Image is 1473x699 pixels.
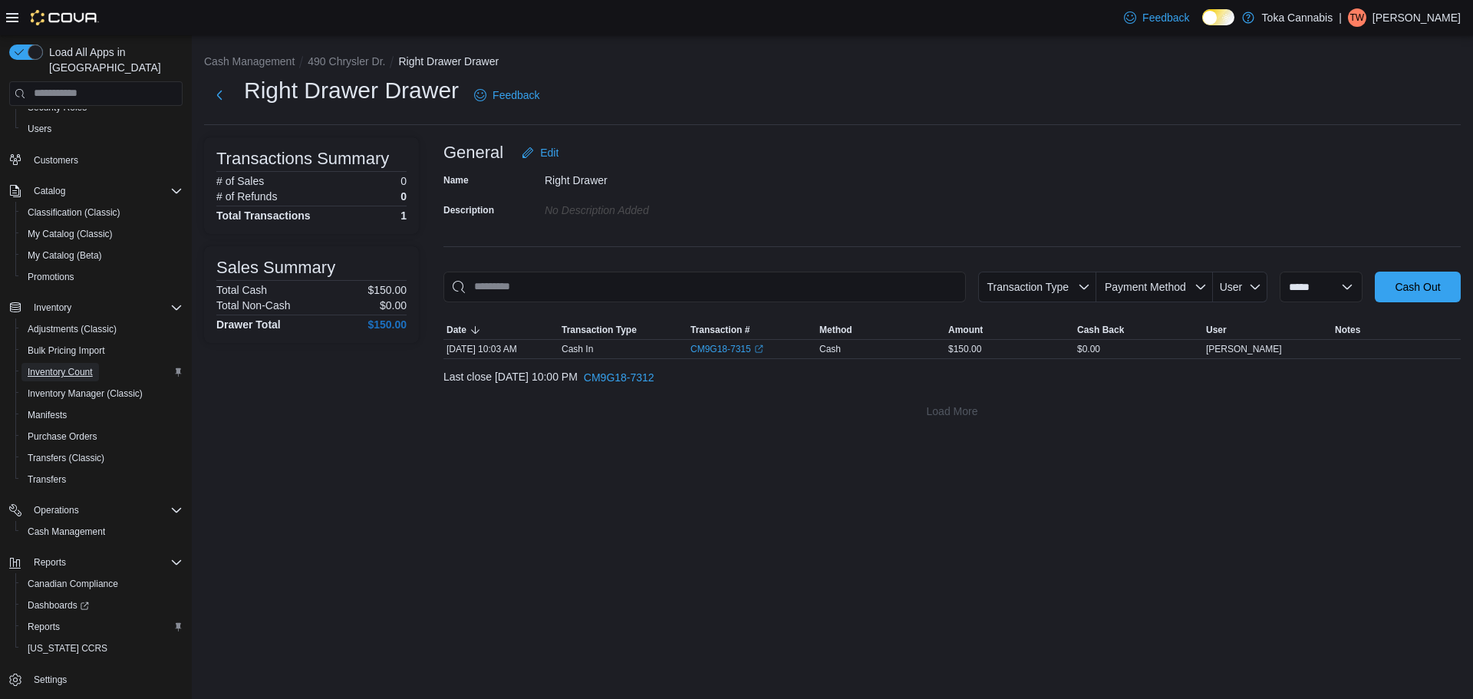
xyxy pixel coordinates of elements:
span: Manifests [28,409,67,421]
h3: Transactions Summary [216,150,389,168]
span: Transfers (Classic) [21,449,183,467]
button: Transfers [15,469,189,490]
span: Edit [540,145,559,160]
p: Cash In [562,343,593,355]
span: Settings [34,674,67,686]
span: Inventory Count [28,366,93,378]
span: $150.00 [948,343,981,355]
span: Date [447,324,466,336]
button: Catalog [28,182,71,200]
span: Reports [21,618,183,636]
button: Right Drawer Drawer [398,55,499,68]
span: Reports [28,553,183,572]
button: Reports [3,552,189,573]
button: User [1213,272,1267,302]
div: Last close [DATE] 10:00 PM [443,362,1461,393]
div: $0.00 [1074,340,1203,358]
span: Cash [819,343,841,355]
span: My Catalog (Classic) [28,228,113,240]
span: Notes [1335,324,1360,336]
a: Adjustments (Classic) [21,320,123,338]
span: Load All Apps in [GEOGRAPHIC_DATA] [43,45,183,75]
span: Transaction # [690,324,750,336]
a: Canadian Compliance [21,575,124,593]
span: Settings [28,670,183,689]
span: Inventory [28,298,183,317]
button: Date [443,321,559,339]
a: My Catalog (Classic) [21,225,119,243]
button: Amount [945,321,1074,339]
a: Customers [28,151,84,170]
p: 0 [400,190,407,203]
h6: Total Non-Cash [216,299,291,312]
a: Classification (Classic) [21,203,127,222]
svg: External link [754,345,763,354]
span: Transfers (Classic) [28,452,104,464]
button: Reports [15,616,189,638]
button: User [1203,321,1332,339]
span: Canadian Compliance [28,578,118,590]
span: Bulk Pricing Import [21,341,183,360]
span: [PERSON_NAME] [1206,343,1282,355]
p: $0.00 [380,299,407,312]
button: Manifests [15,404,189,426]
button: Users [15,118,189,140]
span: User [1206,324,1227,336]
a: Purchase Orders [21,427,104,446]
span: Reports [34,556,66,569]
span: Catalog [34,185,65,197]
button: Notes [1332,321,1461,339]
span: Canadian Compliance [21,575,183,593]
span: Feedback [493,87,539,103]
span: [US_STATE] CCRS [28,642,107,654]
button: Payment Method [1096,272,1213,302]
a: Promotions [21,268,81,286]
p: $150.00 [367,284,407,296]
span: Transaction Type [987,281,1069,293]
span: Users [21,120,183,138]
span: Washington CCRS [21,639,183,658]
a: Feedback [468,80,545,110]
button: Cash Management [15,521,189,542]
button: Cash Back [1074,321,1203,339]
a: Bulk Pricing Import [21,341,111,360]
span: My Catalog (Beta) [21,246,183,265]
span: Inventory Count [21,363,183,381]
span: Catalog [28,182,183,200]
button: Adjustments (Classic) [15,318,189,340]
span: Cash Out [1395,279,1440,295]
button: [US_STATE] CCRS [15,638,189,659]
h4: 1 [400,209,407,222]
h4: $150.00 [367,318,407,331]
button: Cash Out [1375,272,1461,302]
span: Operations [34,504,79,516]
a: Settings [28,671,73,689]
a: My Catalog (Beta) [21,246,108,265]
button: Promotions [15,266,189,288]
button: Reports [28,553,72,572]
span: Users [28,123,51,135]
p: Toka Cannabis [1262,8,1333,27]
a: Dashboards [21,596,95,615]
label: Description [443,204,494,216]
span: Customers [28,150,183,170]
button: Transfers (Classic) [15,447,189,469]
div: Right Drawer [545,168,750,186]
a: Transfers (Classic) [21,449,110,467]
img: Cova [31,10,99,25]
span: Purchase Orders [21,427,183,446]
span: Transfers [21,470,183,489]
span: Purchase Orders [28,430,97,443]
span: Bulk Pricing Import [28,345,105,357]
button: Inventory Count [15,361,189,383]
button: Cash Management [204,55,295,68]
button: Bulk Pricing Import [15,340,189,361]
span: Inventory Manager (Classic) [21,384,183,403]
span: Load More [927,404,978,419]
button: Transaction Type [559,321,687,339]
span: Dashboards [28,599,89,612]
a: Inventory Manager (Classic) [21,384,149,403]
a: CM9G18-7315External link [690,343,763,355]
button: My Catalog (Beta) [15,245,189,266]
p: [PERSON_NAME] [1372,8,1461,27]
